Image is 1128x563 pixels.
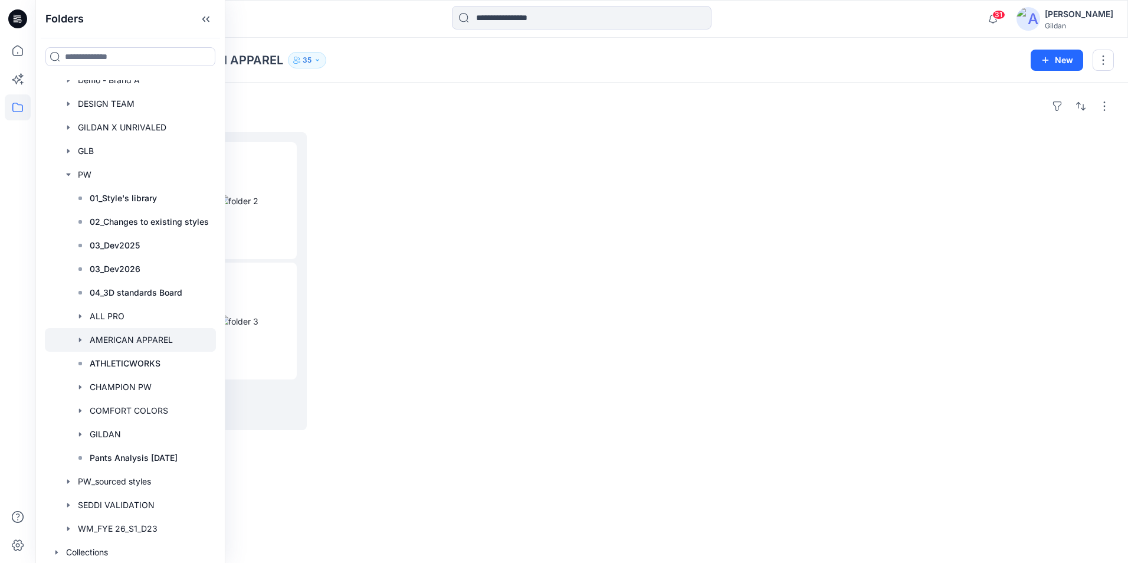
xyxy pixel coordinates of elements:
p: ATHLETICWORKS [90,356,160,371]
p: Pants Analysis [DATE] [90,451,178,465]
img: avatar [1016,7,1040,31]
p: 01_Style's library [90,191,157,205]
img: folder 2 [219,195,258,207]
button: 35 [288,52,326,68]
p: 03_Dev2026 [90,262,140,276]
p: 04_3D standards Board [90,286,182,300]
button: New [1031,50,1083,71]
span: 31 [992,10,1005,19]
img: folder 3 [219,315,258,328]
p: 03_Dev2025 [90,238,140,253]
div: [PERSON_NAME] [1045,7,1113,21]
p: 02_Changes to existing styles [90,215,209,229]
p: 35 [303,54,311,67]
div: Gildan [1045,21,1113,30]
